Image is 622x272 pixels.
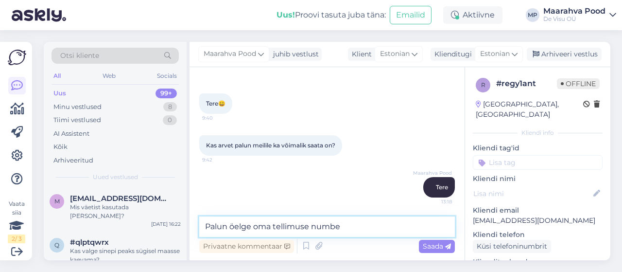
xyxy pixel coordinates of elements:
div: All [52,70,63,82]
span: Tere [436,183,448,191]
div: [DATE] 16:22 [151,220,181,228]
div: # regy1ant [496,78,557,90]
span: Kas arvet palun meilile ka võimalik saata on? [206,142,335,149]
div: juhib vestlust [269,49,319,59]
span: 9:42 [202,156,239,163]
div: MP [526,8,539,22]
span: Estonian [380,49,410,59]
textarea: Palun öelge oma tellimuse numbe [199,217,455,237]
div: Kliendi info [473,128,603,137]
img: Askly Logo [8,50,26,65]
div: Arhiveeri vestlus [527,48,602,61]
span: Maarahva Pood [413,169,452,177]
div: Maarahva Pood [543,7,605,15]
div: Proovi tasuta juba täna: [276,9,386,21]
span: r [481,81,485,89]
div: Socials [155,70,179,82]
div: De Visu OÜ [543,15,605,23]
div: Kas valge sinepi peaks sügisel maasse kaevama? [70,247,181,264]
div: 2 / 3 [8,235,25,243]
div: 99+ [155,89,177,98]
span: Saada [423,242,451,251]
div: Tiimi vestlused [53,115,101,125]
p: Klienditeekond [473,257,603,267]
p: Kliendi telefon [473,230,603,240]
input: Lisa tag [473,155,603,170]
div: Minu vestlused [53,102,102,112]
div: Klient [348,49,372,59]
span: Tere😀 [206,100,225,107]
div: Klienditugi [431,49,472,59]
span: Uued vestlused [93,173,138,181]
span: 13:18 [415,198,452,205]
span: Estonian [480,49,510,59]
div: 0 [163,115,177,125]
span: q [54,241,59,249]
p: Kliendi nimi [473,174,603,184]
div: 8 [163,102,177,112]
span: Otsi kliente [60,51,99,61]
p: [EMAIL_ADDRESS][DOMAIN_NAME] [473,216,603,226]
div: Vaata siia [8,199,25,243]
button: Emailid [390,6,432,24]
span: 9:40 [202,114,239,122]
div: Küsi telefoninumbrit [473,240,551,253]
div: AI Assistent [53,129,89,139]
span: m [54,198,60,205]
span: #qlptqwrx [70,238,109,247]
div: Mis väetist kasutada [PERSON_NAME]? [70,203,181,220]
b: Uus! [276,10,295,19]
div: Aktiivne [443,6,502,24]
span: maieuus@gmail.com [70,194,171,203]
p: Kliendi email [473,205,603,216]
a: Maarahva PoodDe Visu OÜ [543,7,616,23]
span: Maarahva Pood [204,49,256,59]
div: [GEOGRAPHIC_DATA], [GEOGRAPHIC_DATA] [476,99,583,120]
input: Lisa nimi [473,188,591,199]
div: Arhiveeritud [53,156,93,165]
span: Offline [557,78,600,89]
div: Kõik [53,142,68,152]
div: Uus [53,89,66,98]
p: Kliendi tag'id [473,143,603,153]
div: Web [101,70,118,82]
div: Privaatne kommentaar [199,240,294,253]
